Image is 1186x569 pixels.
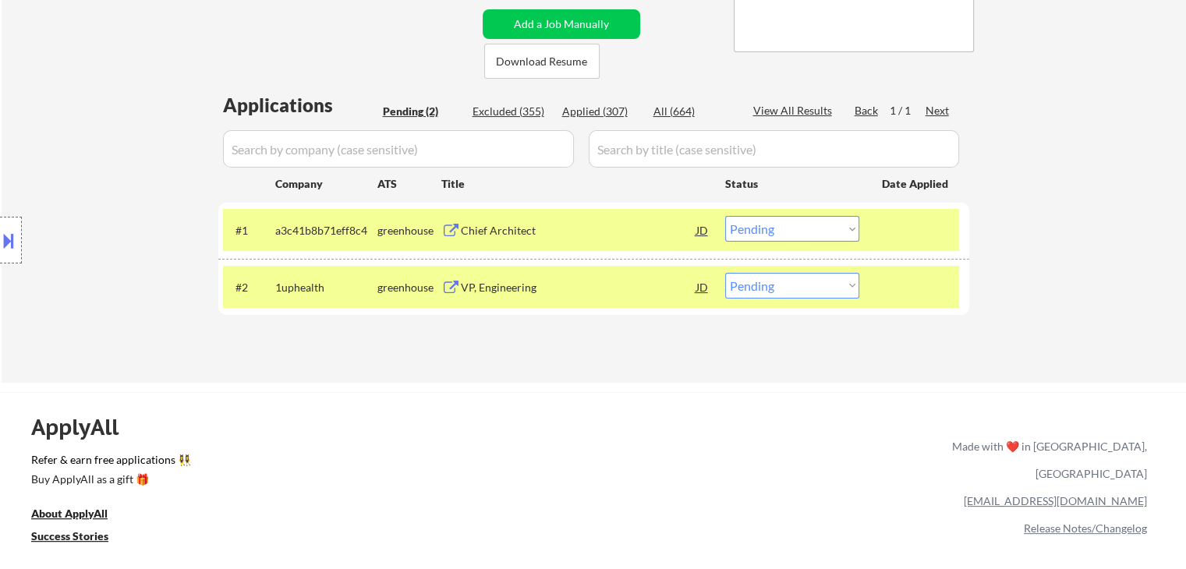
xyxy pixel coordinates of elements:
div: Excluded (355) [473,104,551,119]
a: Success Stories [31,528,129,547]
div: ATS [377,176,441,192]
div: Buy ApplyAll as a gift 🎁 [31,474,187,485]
a: Refer & earn free applications 👯‍♀️ [31,454,626,471]
div: greenhouse [377,280,441,295]
div: View All Results [753,103,837,118]
u: About ApplyAll [31,507,108,520]
u: Success Stories [31,529,108,542]
input: Search by company (case sensitive) [223,130,574,168]
div: ApplyAll [31,414,136,440]
div: Company [275,176,377,192]
button: Add a Job Manually [483,9,640,39]
a: [EMAIL_ADDRESS][DOMAIN_NAME] [964,494,1147,507]
div: VP, Engineering [461,280,696,295]
div: All (664) [653,104,731,119]
div: Back [855,103,880,118]
div: Pending (2) [383,104,461,119]
div: greenhouse [377,223,441,239]
div: Title [441,176,710,192]
div: a3c41b8b71eff8c4 [275,223,377,239]
a: Release Notes/Changelog [1024,521,1147,535]
div: Chief Architect [461,223,696,239]
div: 1uphealth [275,280,377,295]
input: Search by title (case sensitive) [589,130,959,168]
a: About ApplyAll [31,505,129,525]
div: Applications [223,96,377,115]
div: Made with ❤️ in [GEOGRAPHIC_DATA], [GEOGRAPHIC_DATA] [946,433,1147,487]
div: Date Applied [882,176,951,192]
a: Buy ApplyAll as a gift 🎁 [31,471,187,490]
div: Next [926,103,951,118]
div: JD [695,216,710,244]
div: JD [695,273,710,301]
div: Status [725,169,859,197]
div: Applied (307) [562,104,640,119]
button: Download Resume [484,44,600,79]
div: 1 / 1 [890,103,926,118]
